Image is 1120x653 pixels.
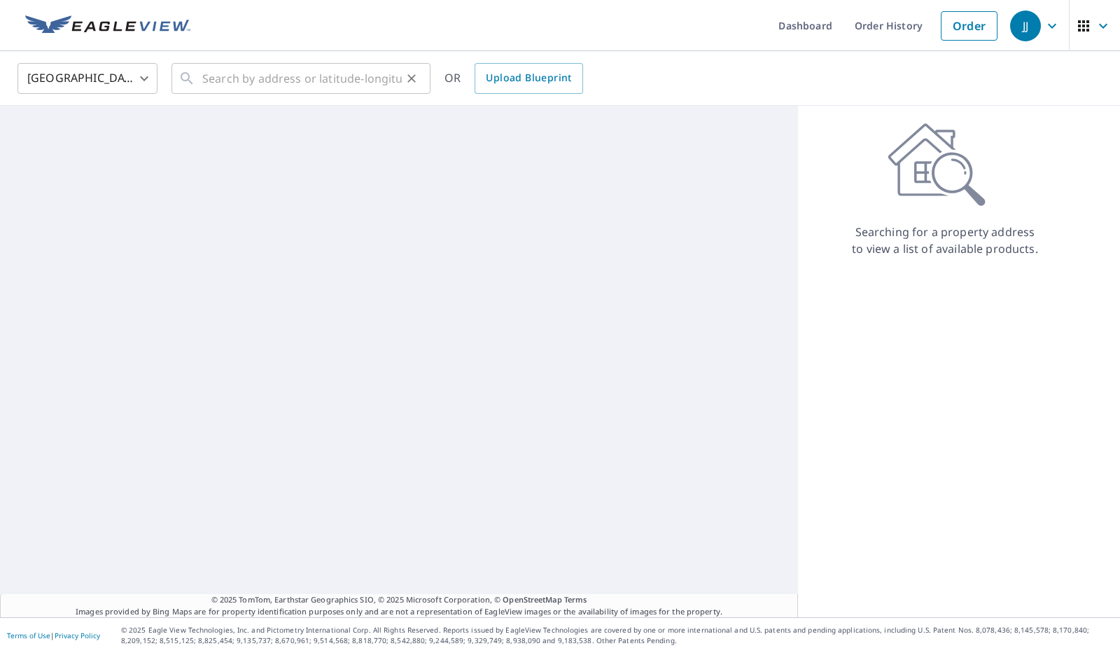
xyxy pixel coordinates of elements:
[25,15,190,36] img: EV Logo
[55,631,100,640] a: Privacy Policy
[402,69,421,88] button: Clear
[7,631,50,640] a: Terms of Use
[475,63,582,94] a: Upload Blueprint
[851,224,1039,257] p: Searching for a property address to view a list of available products.
[17,59,157,98] div: [GEOGRAPHIC_DATA]
[1010,11,1041,41] div: JJ
[202,59,402,98] input: Search by address or latitude-longitude
[564,594,587,605] a: Terms
[121,625,1113,646] p: © 2025 Eagle View Technologies, Inc. and Pictometry International Corp. All Rights Reserved. Repo...
[941,11,997,41] a: Order
[486,69,571,87] span: Upload Blueprint
[7,631,100,640] p: |
[444,63,583,94] div: OR
[503,594,561,605] a: OpenStreetMap
[211,594,587,606] span: © 2025 TomTom, Earthstar Geographics SIO, © 2025 Microsoft Corporation, ©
